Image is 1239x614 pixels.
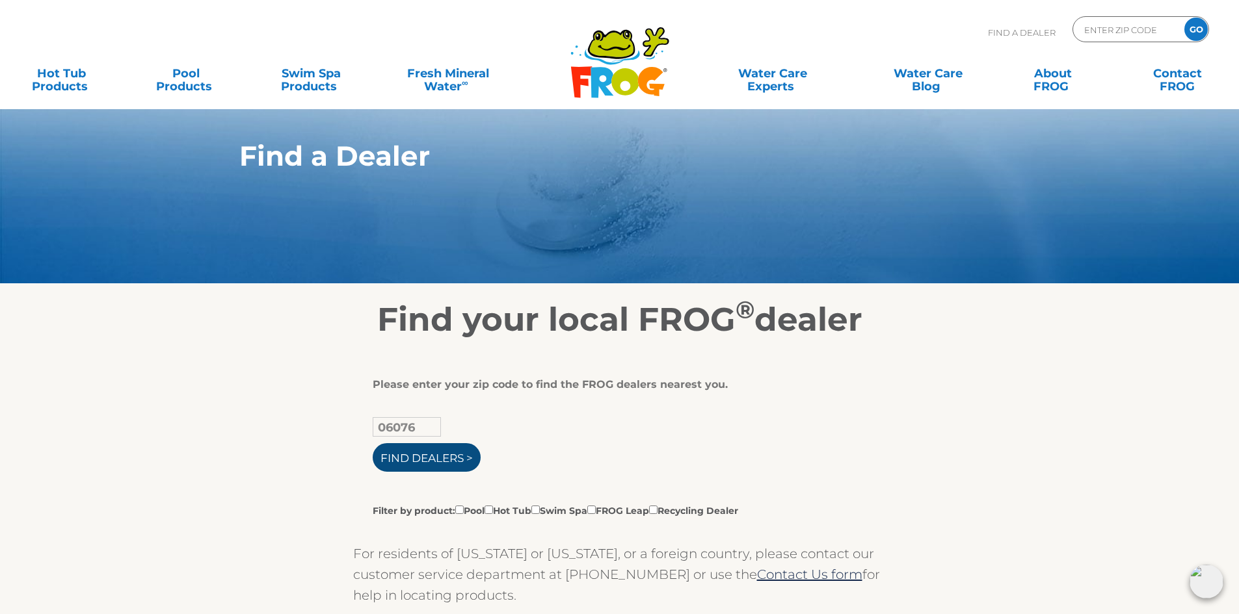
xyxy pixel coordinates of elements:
[373,378,857,391] div: Please enter your zip code to find the FROG dealers nearest you.
[736,295,754,324] sup: ®
[587,505,596,514] input: Filter by product:PoolHot TubSwim SpaFROG LeapRecycling Dealer
[694,60,851,86] a: Water CareExperts
[373,443,481,472] input: Find Dealers >
[649,505,658,514] input: Filter by product:PoolHot TubSwim SpaFROG LeapRecycling Dealer
[1190,565,1223,598] img: openIcon
[531,505,540,514] input: Filter by product:PoolHot TubSwim SpaFROG LeapRecycling Dealer
[1129,60,1226,86] a: ContactFROG
[1184,18,1208,41] input: GO
[455,505,464,514] input: Filter by product:PoolHot TubSwim SpaFROG LeapRecycling Dealer
[879,60,976,86] a: Water CareBlog
[485,505,493,514] input: Filter by product:PoolHot TubSwim SpaFROG LeapRecycling Dealer
[220,300,1020,339] h2: Find your local FROG dealer
[263,60,360,86] a: Swim SpaProducts
[373,503,738,517] label: Filter by product: Pool Hot Tub Swim Spa FROG Leap Recycling Dealer
[462,77,468,88] sup: ∞
[138,60,235,86] a: PoolProducts
[239,140,940,172] h1: Find a Dealer
[1083,20,1171,39] input: Zip Code Form
[757,567,862,582] a: Contact Us form
[1004,60,1101,86] a: AboutFROG
[13,60,110,86] a: Hot TubProducts
[387,60,509,86] a: Fresh MineralWater∞
[988,16,1056,49] p: Find A Dealer
[353,543,886,606] p: For residents of [US_STATE] or [US_STATE], or a foreign country, please contact our customer serv...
